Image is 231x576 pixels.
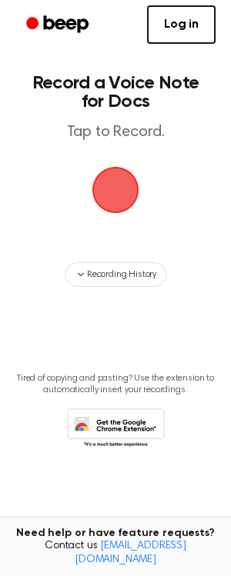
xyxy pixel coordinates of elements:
[92,167,139,213] img: Beep Logo
[15,10,102,40] a: Beep
[28,123,203,142] p: Tap to Record.
[87,268,156,281] span: Recording History
[75,541,186,565] a: [EMAIL_ADDRESS][DOMAIN_NAME]
[28,74,203,111] h1: Record a Voice Note for Docs
[12,373,219,396] p: Tired of copying and pasting? Use the extension to automatically insert your recordings.
[65,262,166,287] button: Recording History
[147,5,216,44] a: Log in
[9,540,222,567] span: Contact us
